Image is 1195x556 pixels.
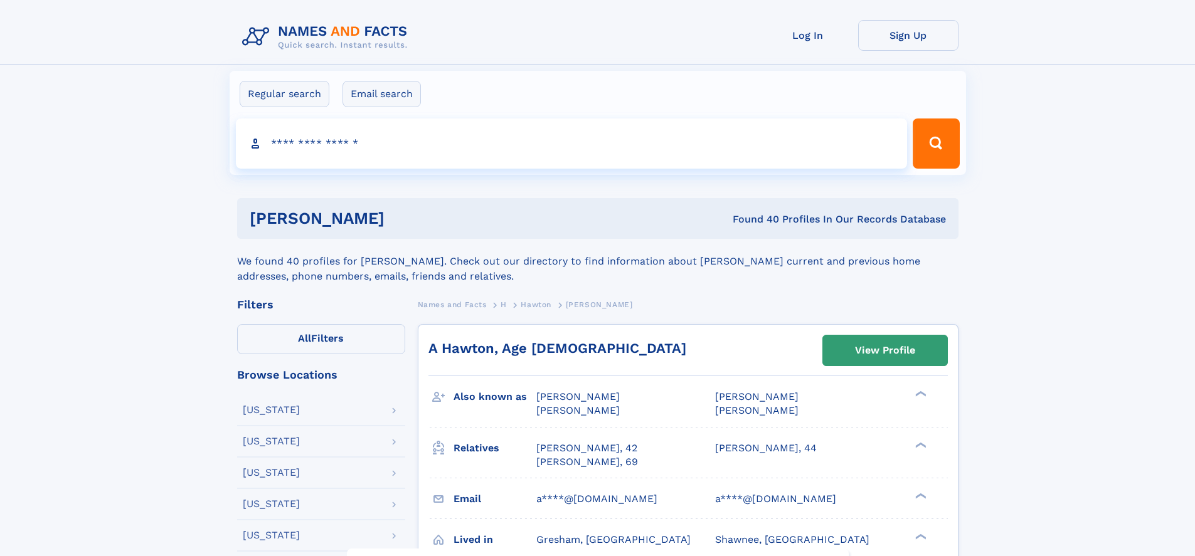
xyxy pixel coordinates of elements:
[715,404,799,416] span: [PERSON_NAME]
[243,405,300,415] div: [US_STATE]
[418,296,487,312] a: Names and Facts
[715,441,817,455] a: [PERSON_NAME], 44
[243,436,300,446] div: [US_STATE]
[536,441,637,455] a: [PERSON_NAME], 42
[237,369,405,380] div: Browse Locations
[536,391,620,402] span: [PERSON_NAME]
[237,239,959,284] div: We found 40 profiles for [PERSON_NAME]. Check out our directory to find information about [PERSON...
[454,488,536,510] h3: Email
[454,386,536,407] h3: Also known as
[243,530,300,540] div: [US_STATE]
[855,336,915,365] div: View Profile
[715,391,799,402] span: [PERSON_NAME]
[298,332,311,344] span: All
[243,499,300,509] div: [US_STATE]
[566,300,633,309] span: [PERSON_NAME]
[243,468,300,478] div: [US_STATE]
[343,81,421,107] label: Email search
[237,324,405,354] label: Filters
[536,533,691,545] span: Gresham, [GEOGRAPHIC_DATA]
[558,212,946,226] div: Found 40 Profiles In Our Records Database
[912,491,927,500] div: ❯
[428,340,686,356] a: A Hawton, Age [DEMOGRAPHIC_DATA]
[536,455,638,469] a: [PERSON_NAME], 69
[715,533,869,545] span: Shawnee, [GEOGRAPHIC_DATA]
[823,335,947,365] a: View Profile
[454,438,536,459] h3: Relatives
[912,532,927,540] div: ❯
[858,20,959,51] a: Sign Up
[912,441,927,449] div: ❯
[250,211,559,226] h1: [PERSON_NAME]
[758,20,858,51] a: Log In
[501,296,507,312] a: H
[240,81,329,107] label: Regular search
[913,118,959,169] button: Search Button
[912,390,927,398] div: ❯
[237,20,418,54] img: Logo Names and Facts
[521,296,551,312] a: Hawton
[237,299,405,310] div: Filters
[501,300,507,309] span: H
[236,118,908,169] input: search input
[521,300,551,309] span: Hawton
[454,529,536,550] h3: Lived in
[536,404,620,416] span: [PERSON_NAME]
